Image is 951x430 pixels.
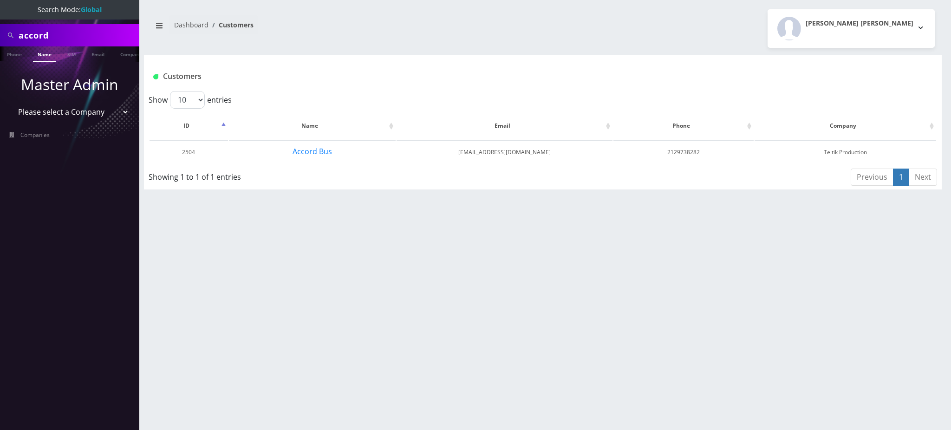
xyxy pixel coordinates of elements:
[63,46,80,61] a: SIM
[149,168,470,182] div: Showing 1 to 1 of 1 entries
[397,140,613,164] td: [EMAIL_ADDRESS][DOMAIN_NAME]
[613,140,754,164] td: 2129738282
[19,26,137,44] input: Search All Companies
[170,91,205,109] select: Showentries
[153,72,800,81] h1: Customers
[150,140,228,164] td: 2504
[2,46,26,61] a: Phone
[397,112,613,139] th: Email: activate to sort column ascending
[81,5,102,14] strong: Global
[755,112,936,139] th: Company: activate to sort column ascending
[20,131,50,139] span: Companies
[87,46,109,61] a: Email
[851,169,893,186] a: Previous
[909,169,937,186] a: Next
[149,91,232,109] label: Show entries
[33,46,56,62] a: Name
[893,169,909,186] a: 1
[292,145,332,157] button: Accord Bus
[150,112,228,139] th: ID: activate to sort column descending
[151,15,536,42] nav: breadcrumb
[613,112,754,139] th: Phone: activate to sort column ascending
[806,20,913,27] h2: [PERSON_NAME] [PERSON_NAME]
[208,20,254,30] li: Customers
[174,20,208,29] a: Dashboard
[768,9,935,48] button: [PERSON_NAME] [PERSON_NAME]
[116,46,147,61] a: Company
[38,5,102,14] span: Search Mode:
[755,140,936,164] td: Teltik Production
[229,112,396,139] th: Name: activate to sort column ascending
